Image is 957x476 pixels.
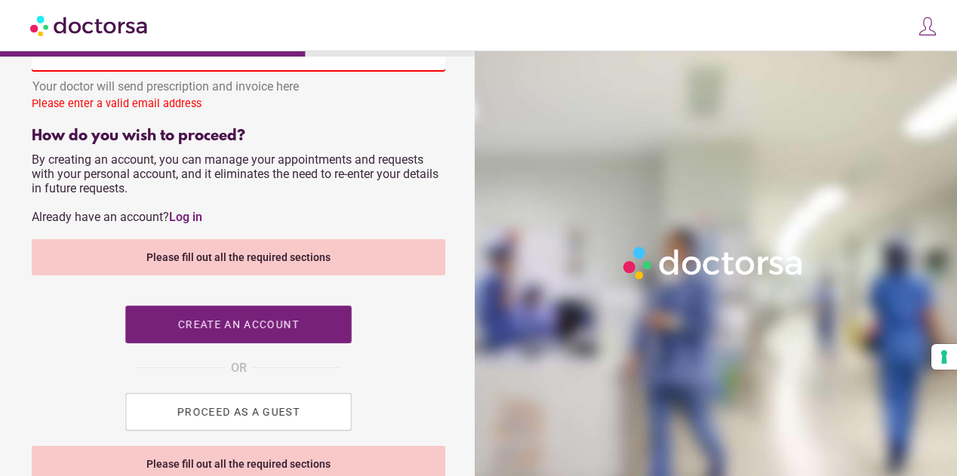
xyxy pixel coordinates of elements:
span: Create an account [178,318,299,330]
img: Logo-Doctorsa-trans-White-partial-flat.png [618,241,810,284]
a: Log in [169,210,202,224]
span: By creating an account, you can manage your appointments and requests with your personal account,... [32,152,438,224]
button: PROCEED AS A GUEST [125,393,352,431]
div: Your doctor will send prescription and invoice here [32,72,445,94]
span: PROCEED AS A GUEST [177,406,300,418]
img: icons8-customer-100.png [917,16,938,37]
button: Create an account [125,306,352,343]
div: Please enter a valid email address [32,97,445,116]
img: Doctorsa.com [30,8,149,42]
button: Your consent preferences for tracking technologies [931,344,957,370]
div: Please fill out all the required sections [32,239,445,275]
div: How do you wish to proceed? [32,127,445,145]
span: OR [231,358,247,378]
